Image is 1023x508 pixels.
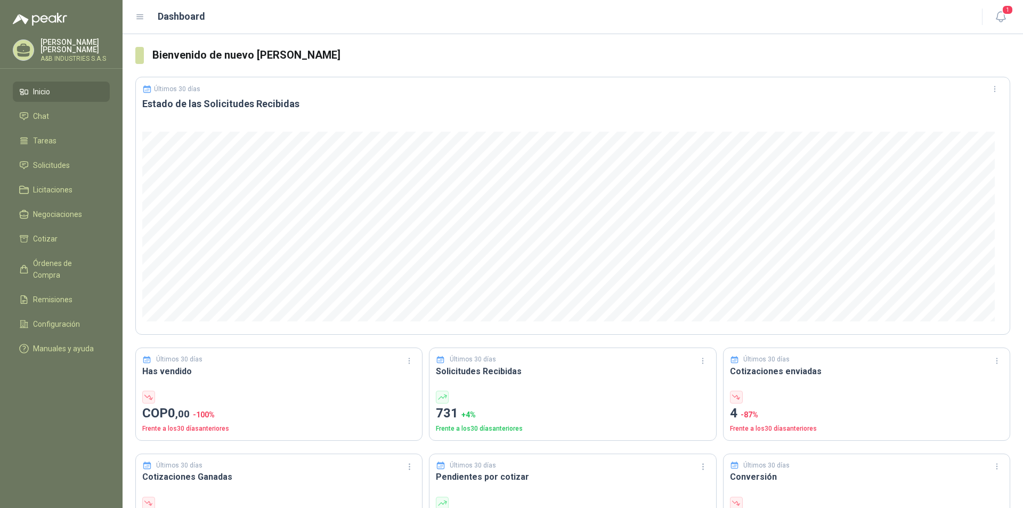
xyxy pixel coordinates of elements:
[168,406,190,421] span: 0
[13,131,110,151] a: Tareas
[33,135,56,147] span: Tareas
[33,110,49,122] span: Chat
[152,47,1010,63] h3: Bienvenido de nuevo [PERSON_NAME]
[13,229,110,249] a: Cotizar
[33,159,70,171] span: Solicitudes
[743,354,790,365] p: Últimos 30 días
[436,365,709,378] h3: Solicitudes Recibidas
[13,13,67,26] img: Logo peakr
[193,410,215,419] span: -100 %
[13,253,110,285] a: Órdenes de Compra
[461,410,476,419] span: + 4 %
[13,314,110,334] a: Configuración
[40,38,110,53] p: [PERSON_NAME] [PERSON_NAME]
[730,365,1003,378] h3: Cotizaciones enviadas
[142,365,416,378] h3: Has vendido
[13,82,110,102] a: Inicio
[450,461,496,471] p: Últimos 30 días
[13,289,110,310] a: Remisiones
[436,470,709,483] h3: Pendientes por cotizar
[33,294,72,305] span: Remisiones
[1002,5,1013,15] span: 1
[142,470,416,483] h3: Cotizaciones Ganadas
[142,404,416,424] p: COP
[743,461,790,471] p: Últimos 30 días
[730,404,1003,424] p: 4
[33,318,80,330] span: Configuración
[33,208,82,220] span: Negociaciones
[436,424,709,434] p: Frente a los 30 días anteriores
[142,424,416,434] p: Frente a los 30 días anteriores
[436,404,709,424] p: 731
[40,55,110,62] p: A&B INDUSTRIES S.A.S
[156,461,202,471] p: Últimos 30 días
[730,424,1003,434] p: Frente a los 30 días anteriores
[33,343,94,354] span: Manuales y ayuda
[33,184,72,196] span: Licitaciones
[13,180,110,200] a: Licitaciones
[13,106,110,126] a: Chat
[158,9,205,24] h1: Dashboard
[33,257,100,281] span: Órdenes de Compra
[33,86,50,98] span: Inicio
[175,408,190,420] span: ,00
[33,233,58,245] span: Cotizar
[450,354,496,365] p: Últimos 30 días
[13,155,110,175] a: Solicitudes
[13,338,110,359] a: Manuales y ayuda
[13,204,110,224] a: Negociaciones
[730,470,1003,483] h3: Conversión
[154,85,200,93] p: Últimos 30 días
[991,7,1010,27] button: 1
[156,354,202,365] p: Últimos 30 días
[741,410,758,419] span: -87 %
[142,98,1003,110] h3: Estado de las Solicitudes Recibidas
